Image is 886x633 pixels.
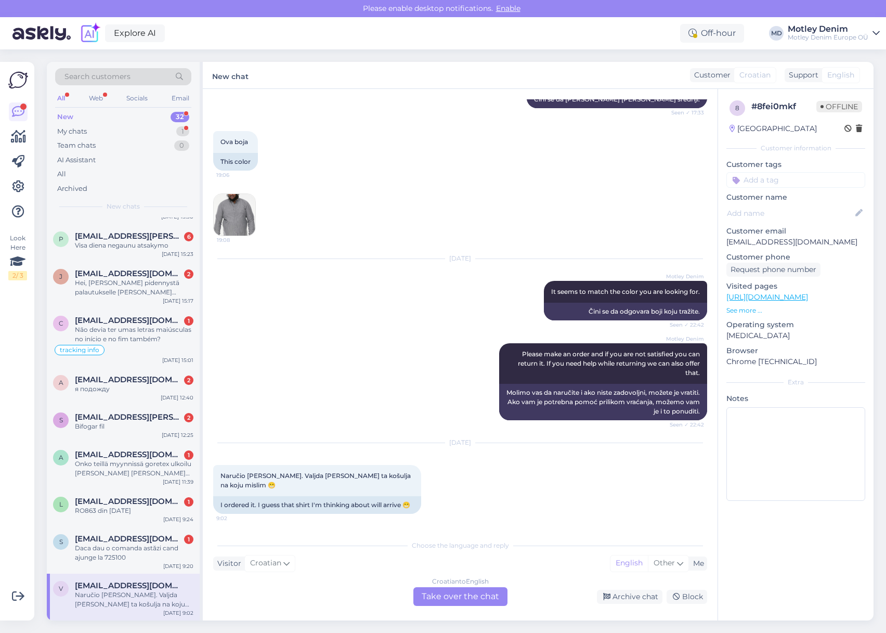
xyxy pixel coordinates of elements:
[184,232,193,241] div: 6
[75,459,193,478] div: Onko teillä myynnissä goretex ulkoilu [PERSON_NAME] [PERSON_NAME] 4xl tai 5xl
[57,112,73,122] div: New
[665,421,704,429] span: Seen ✓ 22:42
[544,303,707,320] div: Čini se da odgovara boji koju tražite.
[726,356,865,367] p: Chrome [TECHNICAL_ID]
[726,252,865,263] p: Customer phone
[75,231,183,241] span: Pakutkaite.evelina@gmail.com
[597,590,662,604] div: Archive chat
[788,25,880,42] a: Motley DenimMotley Denim Europe OÜ
[8,70,28,90] img: Askly Logo
[75,450,183,459] span: ahs.voutilainen@gmail.com
[527,91,707,108] div: Čini se da [PERSON_NAME] [PERSON_NAME] srednji.
[726,172,865,188] input: Add a tag
[59,273,62,280] span: j
[213,438,707,447] div: [DATE]
[499,384,707,420] div: Molimo vas da naručite i ako niste zadovoljni, možete je vratiti. Ako vam je potrebna pomoć prili...
[726,263,820,277] div: Request phone number
[75,422,193,431] div: Bifogar fil
[60,347,99,353] span: tracking info
[551,288,700,295] span: It seems to match the color you are looking for.
[163,562,193,570] div: [DATE] 9:20
[610,556,648,571] div: English
[729,123,817,134] div: [GEOGRAPHIC_DATA]
[213,541,707,550] div: Choose the language and reply
[57,126,87,137] div: My chats
[680,24,744,43] div: Off-hour
[75,497,183,506] span: laslea_lucian@yahoo.com
[735,104,739,112] span: 8
[726,192,865,203] p: Customer name
[726,292,808,302] a: [URL][DOMAIN_NAME]
[184,269,193,279] div: 2
[184,450,193,460] div: 1
[176,126,189,137] div: 1
[665,335,704,343] span: Motley Denim
[726,319,865,330] p: Operating system
[75,544,193,562] div: Daca dau o comanda astăzi cand ajunge la 725100
[785,70,818,81] div: Support
[163,515,193,523] div: [DATE] 9:24
[816,101,862,112] span: Offline
[59,416,63,424] span: s
[220,472,412,489] span: Naručio [PERSON_NAME]. Valjda [PERSON_NAME] ta košulja na koju mislim 😁
[59,538,63,546] span: S
[739,70,771,81] span: Croatian
[665,321,704,329] span: Seen ✓ 22:42
[726,226,865,237] p: Customer email
[105,24,165,42] a: Explore AI
[665,273,704,280] span: Motley Denim
[726,345,865,356] p: Browser
[59,319,63,327] span: c
[726,144,865,153] div: Customer information
[213,496,421,514] div: I ordered it. I guess that shirt I'm thinking about will arrive 😁
[184,535,193,544] div: 1
[75,325,193,344] div: Não devia ter umas letras maiúsculas no início e no fim também?
[726,393,865,404] p: Notes
[184,316,193,326] div: 1
[75,278,193,297] div: Hei, [PERSON_NAME] pidennystä palautukselle [PERSON_NAME] pyydättekin tulostamaan jonkun palautus...
[124,92,150,105] div: Socials
[75,316,183,325] span: cesar77pereira@sapo.pt
[75,581,183,590] span: vzbole@gmail.com
[87,92,105,105] div: Web
[59,454,63,461] span: a
[59,379,63,386] span: a
[432,577,489,586] div: Croatian to English
[75,375,183,384] span: aoa261163@inbox.lv
[184,413,193,422] div: 2
[667,590,707,604] div: Block
[726,159,865,170] p: Customer tags
[654,558,675,567] span: Other
[216,171,255,179] span: 19:06
[518,350,701,377] span: Please make an order and if you are not satisfied you can return it. If you need help while retur...
[217,236,256,244] span: 19:08
[57,184,87,194] div: Archived
[75,412,183,422] span: svante.hjorth@gmail.com
[55,92,67,105] div: All
[163,297,193,305] div: [DATE] 15:17
[161,394,193,402] div: [DATE] 12:40
[184,376,193,385] div: 2
[79,22,101,44] img: explore-ai
[726,306,865,315] p: See more ...
[493,4,524,13] span: Enable
[751,100,816,113] div: # 8fei0mkf
[726,281,865,292] p: Visited pages
[107,202,140,211] span: New chats
[171,112,189,122] div: 32
[75,241,193,250] div: Visa diena negaunu atsakymo
[75,384,193,394] div: я подожду
[57,169,66,179] div: All
[220,138,248,146] span: Ova boja
[213,254,707,263] div: [DATE]
[250,558,281,569] span: Croatian
[726,330,865,341] p: [MEDICAL_DATA]
[162,250,193,258] div: [DATE] 15:23
[665,109,704,117] span: Seen ✓ 17:33
[769,26,784,41] div: MD
[184,497,193,507] div: 1
[690,70,731,81] div: Customer
[75,534,183,544] span: Sosetutza@yahoo.com
[726,237,865,248] p: [EMAIL_ADDRESS][DOMAIN_NAME]
[57,140,96,151] div: Team chats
